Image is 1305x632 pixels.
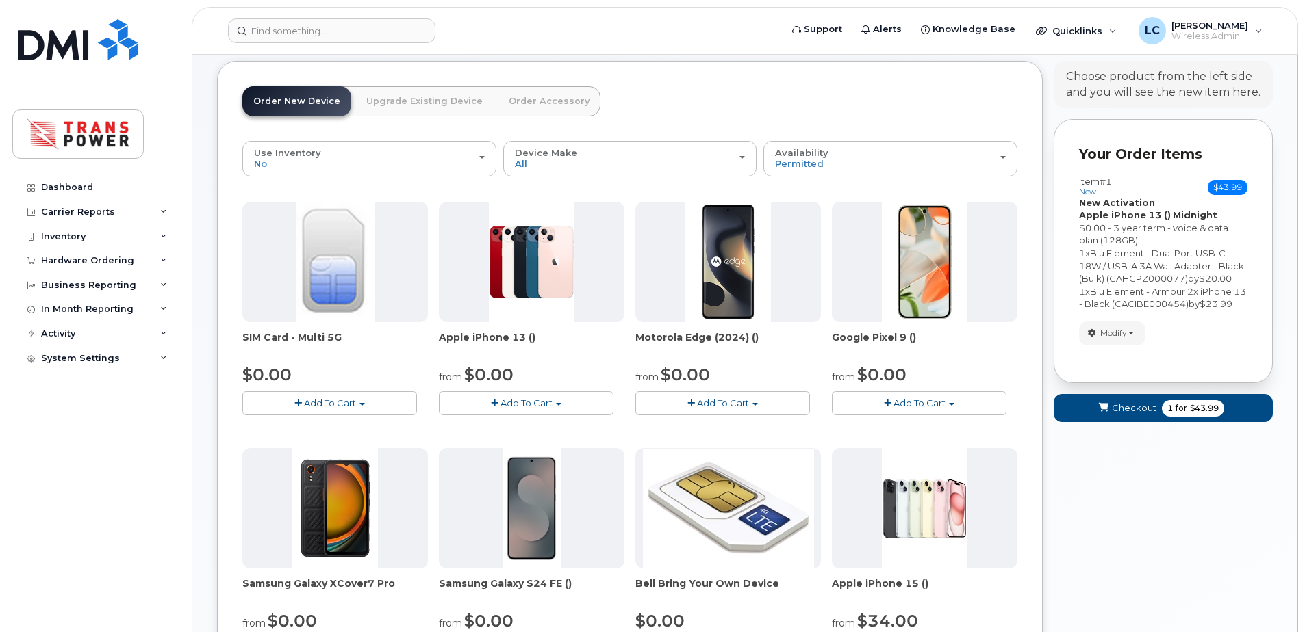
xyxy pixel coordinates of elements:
[832,371,855,383] small: from
[1200,298,1232,309] span: $23.99
[911,16,1025,43] a: Knowledge Base
[242,577,428,604] div: Samsung Galaxy XCover7 Pro
[1100,176,1112,187] span: #1
[1129,17,1272,44] div: Liam Crichton
[1079,248,1085,259] span: 1
[464,365,514,384] span: $0.00
[832,330,1017,358] div: Google Pixel 9 ()
[1199,273,1232,284] span: $20.00
[439,577,624,604] div: Samsung Galaxy S24 FE ()
[292,448,379,568] img: phone23879.JPG
[439,391,613,415] button: Add To Cart
[439,371,462,383] small: from
[242,617,266,629] small: from
[1079,176,1112,196] h3: Item
[1173,209,1217,220] strong: Midnight
[635,371,659,383] small: from
[882,202,968,322] img: phone23877.JPG
[1171,31,1248,42] span: Wireless Admin
[852,16,911,43] a: Alerts
[882,448,968,568] img: phone23836.JPG
[1054,394,1273,422] button: Checkout 1 for $43.99
[1079,321,1145,345] button: Modify
[1079,248,1244,284] span: Blu Element - Dual Port USB-C 18W / USB-A 3A Wall Adapter - Black (Bulk) (CAHCPZ000077)
[464,611,514,631] span: $0.00
[296,202,374,322] img: 00D627D4-43E9-49B7-A367-2C99342E128C.jpg
[489,202,575,322] img: phone23680.JPG
[1100,327,1127,339] span: Modify
[1171,20,1248,31] span: [PERSON_NAME]
[1167,402,1173,414] span: 1
[804,23,842,36] span: Support
[254,158,267,169] span: No
[1145,23,1160,39] span: LC
[775,147,828,158] span: Availability
[1190,402,1219,414] span: $43.99
[355,86,494,116] a: Upgrade Existing Device
[661,365,710,384] span: $0.00
[685,202,772,322] img: phone23894.JPG
[515,158,527,169] span: All
[1208,180,1247,195] span: $43.99
[857,365,907,384] span: $0.00
[503,141,757,176] button: Device Make All
[643,449,814,568] img: phone23274.JPG
[1079,286,1246,310] span: Blu Element - Armour 2x iPhone 13 - Black (CACIBE000454)
[1079,247,1247,285] div: x by
[268,611,317,631] span: $0.00
[697,397,749,408] span: Add To Cart
[515,147,577,158] span: Device Make
[1112,401,1156,414] span: Checkout
[1066,69,1260,101] div: Choose product from the left side and you will see the new item here.
[242,391,417,415] button: Add To Cart
[635,330,821,358] div: Motorola Edge (2024) ()
[873,23,902,36] span: Alerts
[635,577,821,604] div: Bell Bring Your Own Device
[763,141,1017,176] button: Availability Permitted
[439,330,624,358] div: Apple iPhone 13 ()
[503,448,561,568] img: phone23929.JPG
[498,86,600,116] a: Order Accessory
[894,397,946,408] span: Add To Cart
[228,18,435,43] input: Find something...
[635,391,810,415] button: Add To Cart
[775,158,824,169] span: Permitted
[1079,286,1085,297] span: 1
[1079,187,1096,196] small: new
[242,141,496,176] button: Use Inventory No
[1052,25,1102,36] span: Quicklinks
[1173,402,1190,414] span: for
[832,577,1017,604] div: Apple iPhone 15 ()
[501,397,553,408] span: Add To Cart
[933,23,1015,36] span: Knowledge Base
[1079,144,1247,164] p: Your Order Items
[783,16,852,43] a: Support
[1079,209,1171,220] strong: Apple iPhone 13 ()
[439,617,462,629] small: from
[1079,285,1247,311] div: x by
[242,365,292,384] span: $0.00
[832,617,855,629] small: from
[254,147,321,158] span: Use Inventory
[242,330,428,358] div: SIM Card - Multi 5G
[1026,17,1126,44] div: Quicklinks
[242,86,351,116] a: Order New Device
[1079,197,1155,208] strong: New Activation
[304,397,356,408] span: Add To Cart
[1079,222,1247,247] div: $0.00 - 3 year term - voice & data plan (128GB)
[635,611,685,631] span: $0.00
[832,391,1006,415] button: Add To Cart
[857,611,918,631] span: $34.00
